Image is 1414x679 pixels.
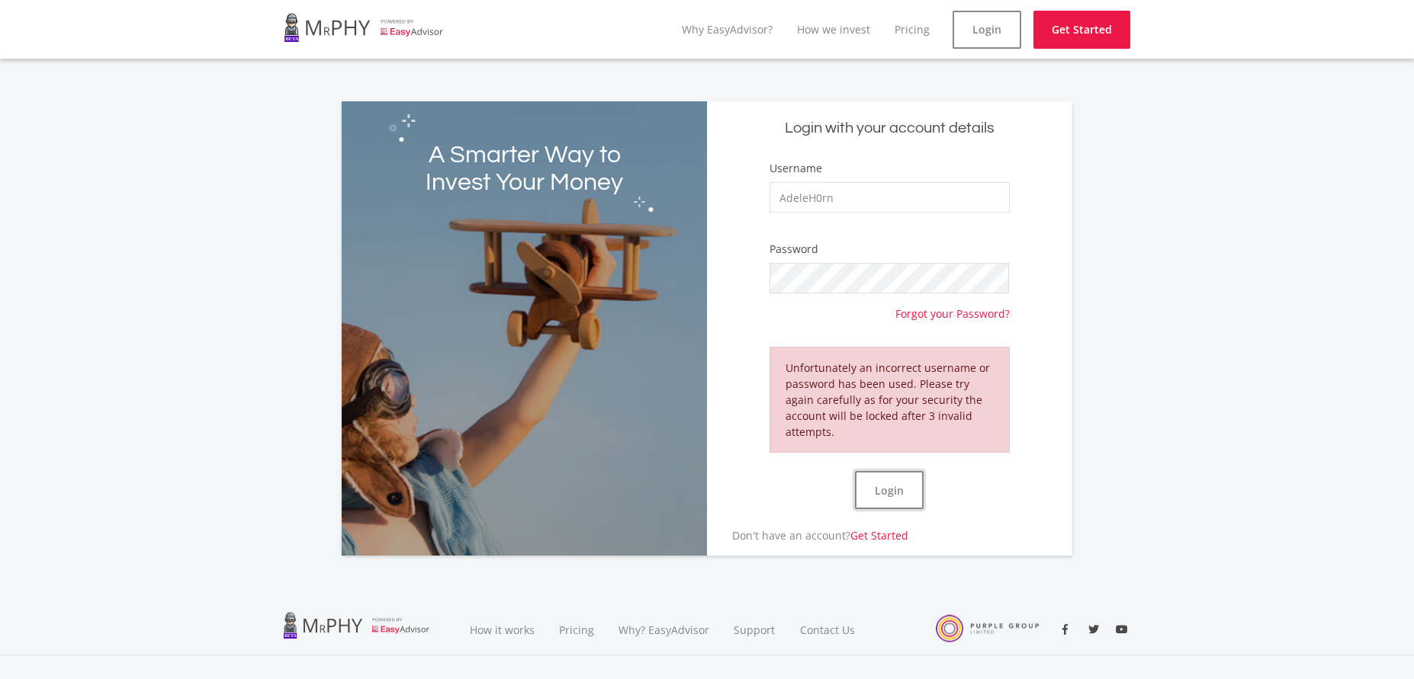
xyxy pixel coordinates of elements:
a: Get Started [850,528,908,543]
a: Support [721,604,788,655]
a: Why EasyAdvisor? [682,22,773,37]
h5: Login with your account details [718,118,1061,139]
a: Contact Us [788,604,869,655]
a: Login [953,11,1021,49]
a: How we invest [797,22,870,37]
a: Pricing [547,604,606,655]
a: Forgot your Password? [895,293,1010,322]
a: How it works [458,604,547,655]
button: Login [855,471,924,509]
label: Password [770,242,818,257]
h2: A Smarter Way to Invest Your Money [415,142,634,197]
label: Username [770,161,822,176]
a: Get Started [1033,11,1130,49]
a: Why? EasyAdvisor [606,604,721,655]
a: Pricing [895,22,930,37]
div: Unfortunately an incorrect username or password has been used. Please try again carefully as for ... [770,347,1009,453]
p: Don't have an account? [707,527,908,543]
